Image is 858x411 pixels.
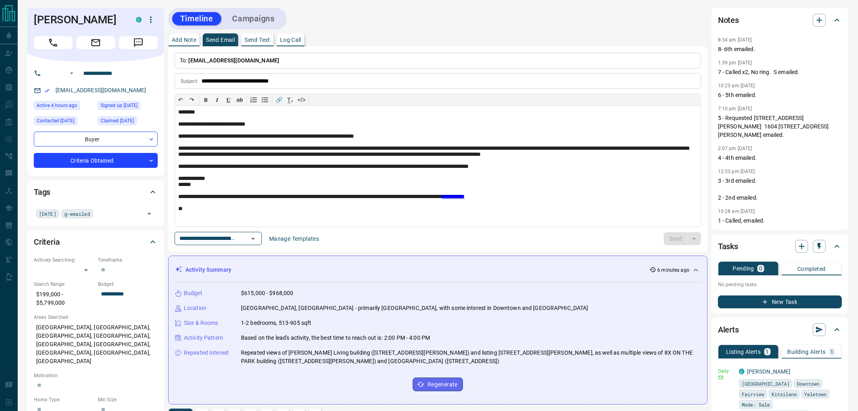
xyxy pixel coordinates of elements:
p: Repeated Interest [184,349,229,357]
p: Activity Pattern [184,334,223,342]
h1: [PERSON_NAME] [34,13,124,26]
div: Alerts [718,320,842,339]
span: [GEOGRAPHIC_DATA] [742,380,790,388]
span: Signed up [DATE] [101,101,138,109]
div: condos.ca [739,369,745,374]
p: 10:28 am [DATE] [718,209,755,214]
span: [DATE] [39,210,56,218]
p: 1:39 pm [DATE] [718,60,752,66]
div: Tags [34,182,158,202]
span: Kitsilano [772,390,797,398]
p: 7:10 pm [DATE] [718,106,752,112]
span: 𝐔 [226,97,230,103]
p: 0 [759,266,762,271]
span: Contacted [DATE] [37,117,74,125]
button: New Task [718,295,842,308]
span: [EMAIL_ADDRESS][DOMAIN_NAME] [189,57,280,64]
p: To: [175,53,701,68]
p: 1 [766,349,769,355]
p: Timeframe: [98,256,158,264]
div: condos.ca [136,17,142,23]
p: Areas Searched: [34,314,158,321]
button: T̲ₓ [285,94,296,105]
p: Listing Alerts [726,349,761,355]
button: 🔗 [274,94,285,105]
button: Numbered list [248,94,259,105]
p: 1-2 bedrooms, 513-905 sqft [241,319,311,327]
p: 12:33 pm [DATE] [718,169,755,174]
h2: Tasks [718,240,738,253]
div: Thu Apr 06 2017 [98,101,158,112]
p: Motivation: [34,372,158,379]
div: Notes [718,10,842,30]
button: Open [144,208,155,219]
p: 6 - 5th emailed. [718,91,842,99]
div: split button [664,232,701,245]
button: Timeline [172,12,221,25]
p: 1 [831,349,834,355]
p: Activity Summary [185,266,231,274]
p: [GEOGRAPHIC_DATA], [GEOGRAPHIC_DATA], [GEOGRAPHIC_DATA], [GEOGRAPHIC_DATA], [GEOGRAPHIC_DATA], [G... [34,321,158,368]
p: 7 - Called x2, No ring. S emailed. [718,68,842,76]
p: Repeated views of [PERSON_NAME] Living building ([STREET_ADDRESS][PERSON_NAME]) and listing [STRE... [241,349,701,366]
div: Tasks [718,237,842,256]
p: Completed [797,266,826,272]
button: Manage Templates [264,232,324,245]
button: Open [67,68,76,78]
p: Send Text [245,37,270,43]
button: 𝐁 [200,94,212,105]
span: g-emailed [64,210,90,218]
button: ab [234,94,245,105]
p: $615,000 - $968,000 [241,289,294,297]
div: Criteria Obtained [34,153,158,168]
button: Campaigns [224,12,283,25]
div: Criteria [34,232,158,252]
a: [EMAIL_ADDRESS][DOMAIN_NAME] [56,87,146,93]
p: 3 - 3rd emailed. 2 - 2nd emailed. [718,177,842,202]
span: Active 4 hours ago [37,101,77,109]
p: 6 minutes ago [658,266,689,274]
div: Sun Oct 12 2025 [34,101,94,112]
button: Open [247,233,259,244]
p: Budget: [98,281,158,288]
span: Message [119,36,158,49]
p: Daily [718,368,734,375]
p: $199,000 - $5,799,000 [34,288,94,310]
p: Min Size: [98,396,158,403]
h2: Tags [34,186,50,198]
button: ↷ [186,94,198,105]
p: Home Type: [34,396,94,403]
div: Buyer [34,132,158,147]
button: </> [296,94,307,105]
span: Mode: Sale [742,401,770,409]
a: [PERSON_NAME] [747,368,791,375]
button: ↶ [175,94,186,105]
span: Email [76,36,115,49]
span: Call [34,36,72,49]
h2: Criteria [34,235,60,248]
p: Send Email [206,37,235,43]
div: Sat Sep 20 2025 [34,116,94,128]
p: 1 - Called, emailed. [718,217,842,225]
p: Subject: [181,78,198,85]
p: 8:34 am [DATE] [718,37,752,43]
span: Fairview [742,390,764,398]
button: Regenerate [413,378,463,391]
svg: Email [718,375,724,380]
span: Yaletown [804,390,827,398]
p: Building Alerts [788,349,826,355]
h2: Alerts [718,323,739,336]
p: No pending tasks [718,279,842,291]
button: 𝑰 [212,94,223,105]
button: 𝐔 [223,94,234,105]
s: ab [237,97,243,103]
span: Claimed [DATE] [101,117,134,125]
p: [GEOGRAPHIC_DATA], [GEOGRAPHIC_DATA] - primarily [GEOGRAPHIC_DATA], with some interest in Downtow... [241,304,588,312]
p: Add Note [172,37,196,43]
span: Downtown [797,380,819,388]
p: Size & Rooms [184,319,218,327]
p: 10:25 am [DATE] [718,83,755,89]
div: Thu Oct 19 2017 [98,116,158,128]
p: Budget [184,289,202,297]
p: Actively Searching: [34,256,94,264]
